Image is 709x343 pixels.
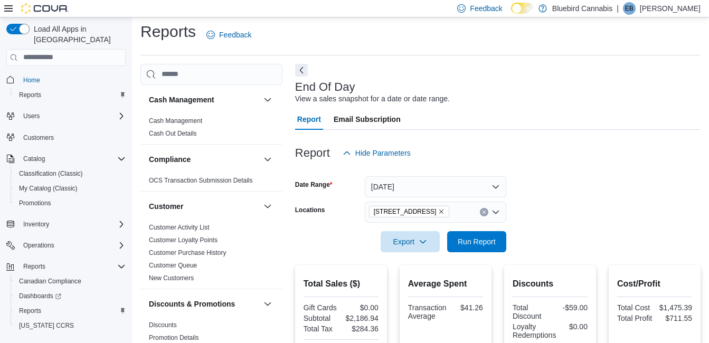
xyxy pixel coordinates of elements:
span: Report [297,109,321,130]
span: Inventory [19,218,126,231]
button: Compliance [149,154,259,165]
span: Feedback [219,30,251,40]
span: Home [19,73,126,87]
div: Compliance [140,174,282,191]
a: Customers [19,131,58,144]
span: 5530 Manotick Main St. [369,206,450,217]
span: Reports [19,260,126,273]
h3: Report [295,147,330,159]
div: $2,186.94 [343,314,379,322]
button: Run Report [447,231,506,252]
button: Reports [11,88,130,102]
span: Promotions [15,197,126,209]
div: Cash Management [140,115,282,144]
span: Email Subscription [334,109,401,130]
button: Canadian Compliance [11,274,130,289]
button: Customer [261,200,274,213]
span: Customer Activity List [149,223,210,232]
a: Customer Activity List [149,224,210,231]
span: Canadian Compliance [15,275,126,288]
button: My Catalog (Classic) [11,181,130,196]
button: Reports [11,303,130,318]
button: Cash Management [261,93,274,106]
h2: Cost/Profit [617,278,692,290]
div: $0.00 [560,322,588,331]
button: Discounts & Promotions [261,298,274,310]
span: Cash Out Details [149,129,197,138]
span: Reports [23,262,45,271]
span: Hide Parameters [355,148,411,158]
a: Promotions [15,197,55,209]
div: Total Cost [617,303,653,312]
button: Cash Management [149,94,259,105]
span: Promotions [19,199,51,207]
button: Open list of options [491,208,500,216]
button: Reports [2,259,130,274]
input: Dark Mode [511,3,533,14]
span: My Catalog (Classic) [19,184,78,193]
h3: Customer [149,201,183,212]
span: EB [625,2,634,15]
button: Hide Parameters [338,142,415,164]
div: View a sales snapshot for a date or date range. [295,93,450,104]
span: My Catalog (Classic) [15,182,126,195]
button: Inventory [19,218,53,231]
a: Canadian Compliance [15,275,86,288]
a: Dashboards [15,290,65,302]
span: Reports [19,91,41,99]
span: Classification (Classic) [19,169,83,178]
span: Classification (Classic) [15,167,126,180]
span: Export [387,231,433,252]
span: Users [23,112,40,120]
span: OCS Transaction Submission Details [149,176,253,185]
button: Users [19,110,44,122]
div: -$59.00 [552,303,588,312]
div: $711.55 [657,314,692,322]
button: Operations [19,239,59,252]
a: Cash Management [149,117,202,125]
span: Operations [19,239,126,252]
span: [US_STATE] CCRS [19,321,74,330]
span: Run Report [458,236,496,247]
h3: Cash Management [149,94,214,105]
div: $1,475.39 [657,303,692,312]
h2: Total Sales ($) [304,278,379,290]
button: Inventory [2,217,130,232]
span: Discounts [149,321,177,329]
button: [DATE] [365,176,506,197]
a: Home [19,74,44,87]
a: Reports [15,304,45,317]
a: Discounts [149,321,177,329]
button: Export [381,231,440,252]
span: Customer Purchase History [149,249,226,257]
button: Next [295,64,308,77]
div: Customer [140,221,282,289]
a: Customer Loyalty Points [149,236,218,244]
button: Catalog [2,151,130,166]
span: Dashboards [15,290,126,302]
span: Load All Apps in [GEOGRAPHIC_DATA] [30,24,126,45]
div: $0.00 [343,303,379,312]
img: Cova [21,3,69,14]
label: Date Range [295,180,333,189]
a: Feedback [202,24,256,45]
a: Promotion Details [149,334,199,341]
button: [US_STATE] CCRS [11,318,130,333]
span: Customer Loyalty Points [149,236,218,244]
div: Loyalty Redemptions [513,322,556,339]
button: Remove 5530 Manotick Main St. from selection in this group [438,208,445,215]
h3: End Of Day [295,81,355,93]
button: Discounts & Promotions [149,299,259,309]
span: Catalog [23,155,45,163]
a: Customer Queue [149,262,197,269]
div: $284.36 [343,325,379,333]
span: Users [19,110,126,122]
span: Canadian Compliance [19,277,81,285]
button: Catalog [19,153,49,165]
span: Reports [15,89,126,101]
div: Emily Baker [623,2,636,15]
a: OCS Transaction Submission Details [149,177,253,184]
h2: Average Spent [408,278,483,290]
span: Reports [19,307,41,315]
